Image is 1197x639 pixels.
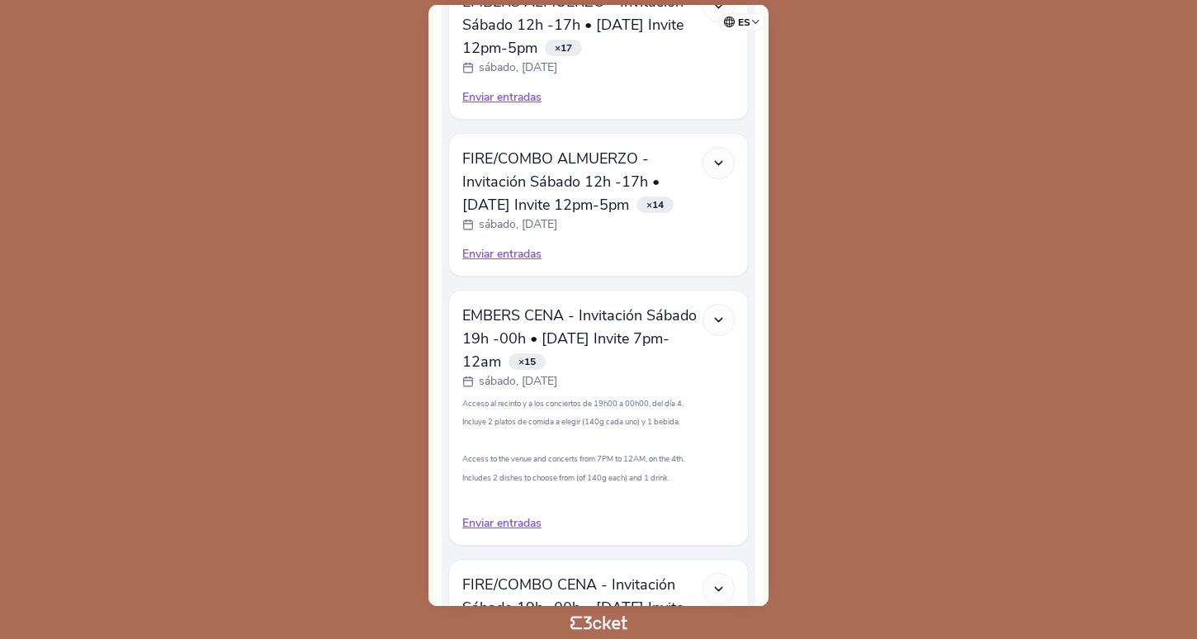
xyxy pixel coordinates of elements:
[462,472,735,483] p: Includes 2 dishes to choose from (of 140g each) and 1 drink.
[462,246,735,263] div: Enviar entradas
[545,40,582,56] span: ×17
[479,373,557,390] p: sábado, [DATE]
[479,216,557,233] p: sábado, [DATE]
[462,515,735,532] div: Enviar entradas
[636,196,674,213] span: ×14
[462,398,735,409] p: Acceso al recinto y a los conciertos de 19h00 a 00h00, del día 4.
[479,59,557,76] p: sábado, [DATE]
[462,416,735,427] p: Incluye 2 platos de comida a elegir (140g cada uno) y 1 bebida.
[462,305,697,372] span: EMBERS CENA - Invitación Sábado 19h -00h • [DATE] Invite 7pm-12am
[462,89,735,106] div: Enviar entradas
[462,453,735,464] p: Access to the venue and concerts from 7PM to 12AM, on the 4th.
[509,353,546,370] span: ×15
[462,149,660,215] span: FIRE/COMBO ALMUERZO - Invitación Sábado 12h -17h • [DATE] Invite 12pm-5pm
